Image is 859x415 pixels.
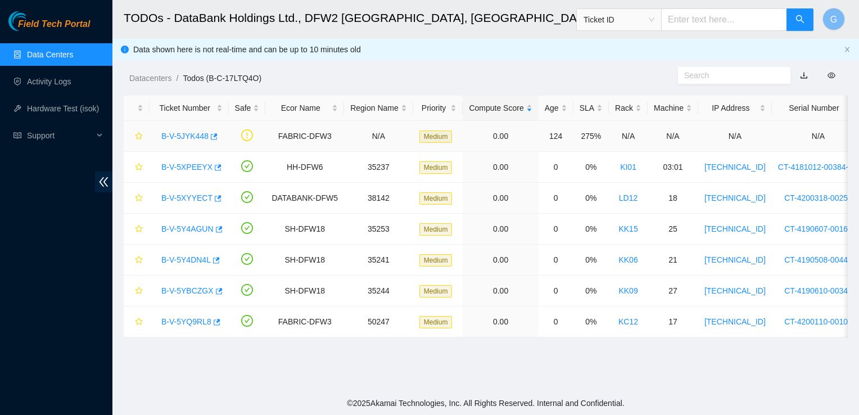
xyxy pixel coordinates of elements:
a: [TECHNICAL_ID] [704,224,766,233]
span: star [135,194,143,203]
td: 0.00 [463,306,538,337]
td: 18 [648,183,698,214]
td: 35253 [344,214,413,245]
button: star [130,189,143,207]
span: star [135,287,143,296]
td: N/A [698,121,772,152]
td: SH-DFW18 [265,214,344,245]
a: Data Centers [27,50,73,59]
a: KK15 [618,224,638,233]
td: 0.00 [463,183,538,214]
span: Field Tech Portal [18,19,90,30]
span: Medium [419,161,453,174]
a: KK06 [618,255,638,264]
a: Akamai TechnologiesField Tech Portal [8,20,90,35]
a: [TECHNICAL_ID] [704,163,766,172]
span: Support [27,124,93,147]
span: double-left [95,172,112,192]
input: Search [684,69,775,82]
td: 0% [573,306,609,337]
td: N/A [648,121,698,152]
span: Medium [419,316,453,328]
button: download [792,66,816,84]
a: [TECHNICAL_ID] [704,255,766,264]
td: 0.00 [463,152,538,183]
span: star [135,225,143,234]
button: star [130,251,143,269]
a: LD12 [619,193,638,202]
td: 17 [648,306,698,337]
td: DATABANK-DFW5 [265,183,344,214]
td: N/A [609,121,648,152]
td: SH-DFW18 [265,276,344,306]
td: 0% [573,276,609,306]
span: star [135,132,143,141]
a: Todos (B-C-17LTQ4O) [183,74,261,83]
span: / [176,74,178,83]
span: star [135,163,143,172]
td: 0 [539,245,573,276]
button: star [130,158,143,176]
span: read [13,132,21,139]
a: CT-4190508-00441 [784,255,852,264]
td: 275% [573,121,609,152]
img: Akamai Technologies [8,11,57,31]
a: B-V-5YQ9RL8 [161,317,211,326]
td: 0 [539,214,573,245]
span: Medium [419,285,453,297]
td: 0% [573,245,609,276]
span: check-circle [241,191,253,203]
a: B-V-5Y4AGUN [161,224,214,233]
a: KI01 [620,163,636,172]
a: B-V-5JYK448 [161,132,209,141]
button: star [130,313,143,331]
button: star [130,282,143,300]
td: 0% [573,152,609,183]
a: B-V-5XYYECT [161,193,213,202]
a: Hardware Test (isok) [27,104,99,113]
a: [TECHNICAL_ID] [704,193,766,202]
a: B-V-5XPEEYX [161,163,213,172]
td: FABRIC-DFW3 [265,121,344,152]
a: KC12 [618,317,638,326]
a: [TECHNICAL_ID] [704,286,766,295]
td: HH-DFW6 [265,152,344,183]
button: G [822,8,845,30]
span: G [830,12,837,26]
footer: © 2025 Akamai Technologies, Inc. All Rights Reserved. Internal and Confidential. [112,391,859,415]
td: 0 [539,183,573,214]
td: 124 [539,121,573,152]
td: 35237 [344,152,413,183]
td: 21 [648,245,698,276]
a: B-V-5Y4DN4L [161,255,211,264]
a: KK09 [618,286,638,295]
a: CT-4190610-00341 [784,286,852,295]
td: 0.00 [463,245,538,276]
td: 38142 [344,183,413,214]
td: 0.00 [463,214,538,245]
span: check-circle [241,315,253,327]
button: close [844,46,851,53]
td: 03:01 [648,152,698,183]
td: 0% [573,214,609,245]
a: Datacenters [129,74,171,83]
td: 0 [539,152,573,183]
td: 0 [539,276,573,306]
span: Medium [419,192,453,205]
span: check-circle [241,160,253,172]
td: 0 [539,306,573,337]
a: CT-4181012-00384-N1 [778,163,858,172]
button: search [786,8,813,31]
span: Medium [419,223,453,236]
td: FABRIC-DFW3 [265,306,344,337]
a: B-V-5YBCZGX [161,286,214,295]
a: CT-4190607-00163 [784,224,852,233]
td: 0.00 [463,276,538,306]
a: Activity Logs [27,77,71,86]
td: 27 [648,276,698,306]
span: Ticket ID [584,11,654,28]
span: search [795,15,804,25]
span: check-circle [241,222,253,234]
span: star [135,318,143,327]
